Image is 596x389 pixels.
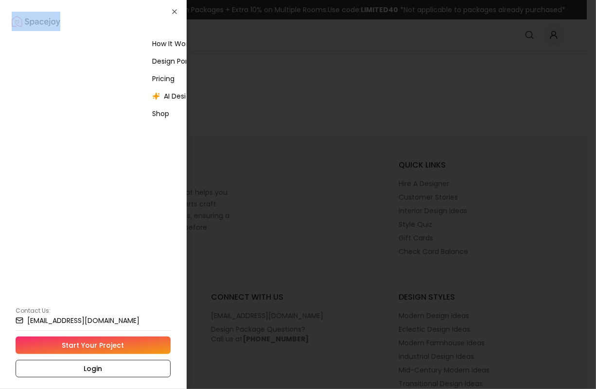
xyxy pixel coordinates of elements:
span: Pricing [152,74,175,84]
span: How It Works [152,39,195,49]
small: [EMAIL_ADDRESS][DOMAIN_NAME] [27,317,140,324]
span: Shop [152,109,169,118]
span: Design Portfolio [152,56,205,66]
a: Start Your Project [16,337,171,354]
p: Contact Us: [16,307,171,315]
a: [EMAIL_ADDRESS][DOMAIN_NAME] [16,317,171,324]
a: Spacejoy [12,12,60,31]
img: Spacejoy Logo [12,12,60,31]
a: Login [16,360,171,377]
span: AI Design [164,91,194,101]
